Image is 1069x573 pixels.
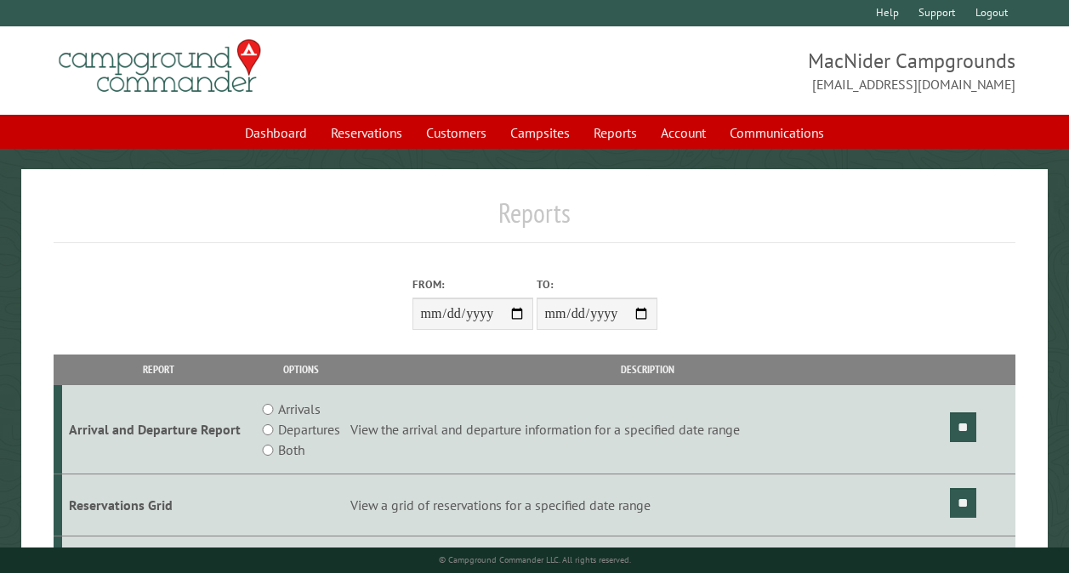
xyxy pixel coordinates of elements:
td: View the arrival and departure information for a specified date range [348,385,947,474]
h1: Reports [54,196,1015,243]
td: Reservations Grid [62,474,255,536]
td: Arrival and Departure Report [62,385,255,474]
th: Report [62,355,255,384]
img: Campground Commander [54,33,266,99]
td: View a grid of reservations for a specified date range [348,474,947,536]
label: Arrivals [278,399,321,419]
label: From: [412,276,533,292]
span: MacNider Campgrounds [EMAIL_ADDRESS][DOMAIN_NAME] [535,47,1016,94]
small: © Campground Commander LLC. All rights reserved. [439,554,631,565]
label: Departures [278,419,340,440]
a: Customers [416,116,497,149]
a: Reports [583,116,647,149]
label: To: [537,276,657,292]
th: Description [348,355,947,384]
a: Communications [719,116,834,149]
a: Reservations [321,116,412,149]
a: Campsites [500,116,580,149]
a: Account [651,116,716,149]
a: Dashboard [235,116,317,149]
label: Both [278,440,304,460]
th: Options [254,355,348,384]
